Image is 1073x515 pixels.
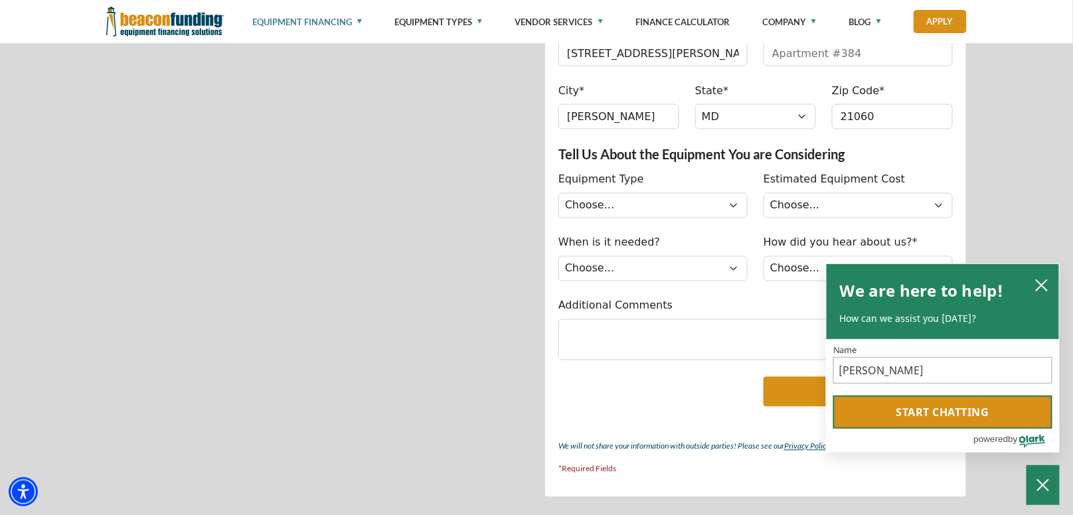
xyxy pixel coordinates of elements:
[764,377,953,407] button: Submit
[764,235,918,251] label: How did you hear about us?*
[1027,465,1060,505] button: Close Chatbox
[840,312,1046,325] p: How can we assist you [DATE]?
[833,346,1052,354] label: Name
[558,172,644,188] label: Equipment Type
[695,83,728,99] label: State*
[558,377,720,418] iframe: reCAPTCHA
[833,357,1052,384] input: Name
[558,41,748,66] input: 111 Cambrian Court
[558,235,660,251] label: When is it needed?
[558,146,953,162] p: Tell Us About the Equipment You are Considering
[764,172,905,188] label: Estimated Equipment Cost
[784,441,830,451] a: Privacy Policy
[840,277,1004,304] h2: We are here to help!
[9,477,38,506] div: Accessibility Menu
[558,104,679,129] input: Chicago
[558,83,584,99] label: City*
[914,10,967,33] a: Apply
[973,431,1008,447] span: powered
[558,461,953,477] p: *Required Fields
[558,439,953,455] p: We will not share your information with outside parties! Please see our for details.
[973,429,1059,452] a: Powered by Olark - open in a new tab
[558,298,673,314] label: Additional Comments
[1031,275,1052,294] button: close chatbox
[832,83,885,99] label: Zip Code*
[833,396,1052,429] button: Start chatting
[764,41,953,66] input: Apartment #384
[1009,431,1018,447] span: by
[826,263,1060,453] div: olark chatbox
